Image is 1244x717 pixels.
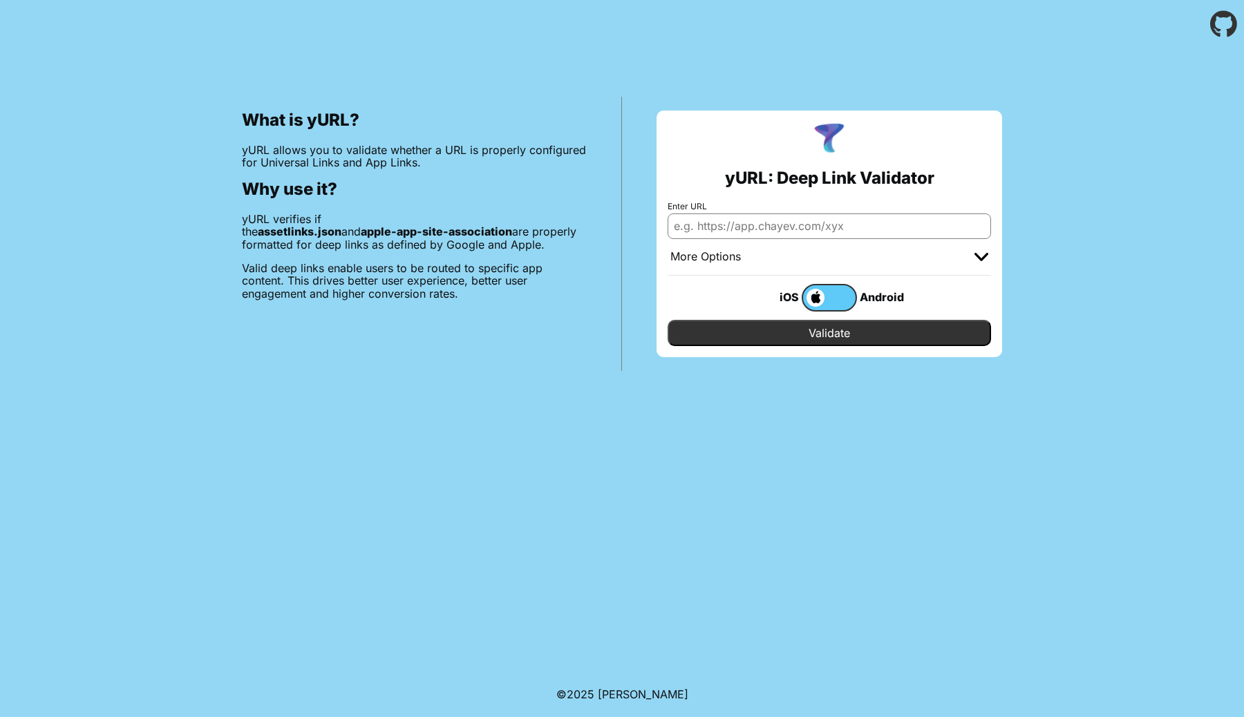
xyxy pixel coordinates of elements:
[242,180,587,199] h2: Why use it?
[242,262,587,300] p: Valid deep links enable users to be routed to specific app content. This drives better user exper...
[567,687,594,701] span: 2025
[598,687,688,701] a: Michael Ibragimchayev's Personal Site
[556,671,688,717] footer: ©
[668,320,991,346] input: Validate
[258,224,341,238] b: assetlinks.json
[242,213,587,251] p: yURL verifies if the and are properly formatted for deep links as defined by Google and Apple.
[668,213,991,238] input: e.g. https://app.chayev.com/xyx
[746,288,802,306] div: iOS
[670,250,741,264] div: More Options
[725,169,934,188] h2: yURL: Deep Link Validator
[242,144,587,169] p: yURL allows you to validate whether a URL is properly configured for Universal Links and App Links.
[242,111,587,130] h2: What is yURL?
[361,224,512,238] b: apple-app-site-association
[857,288,912,306] div: Android
[811,122,847,157] img: yURL Logo
[668,202,991,211] label: Enter URL
[974,253,988,261] img: chevron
